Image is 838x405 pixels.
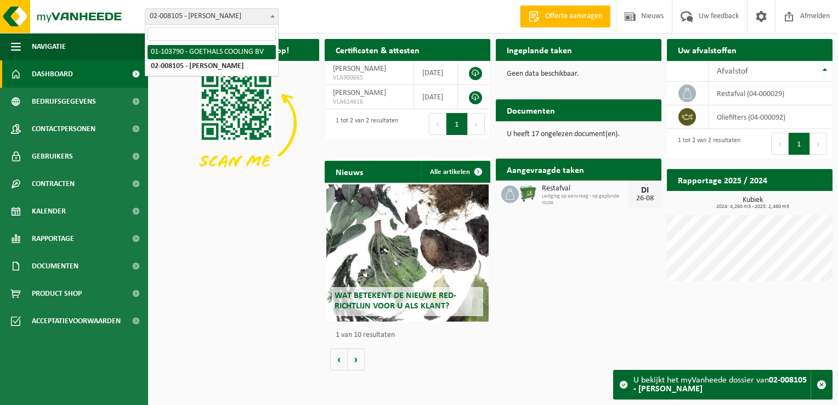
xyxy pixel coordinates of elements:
span: Afvalstof [717,67,748,76]
span: Offerte aanvragen [542,11,605,22]
span: Product Shop [32,280,82,307]
span: Acceptatievoorwaarden [32,307,121,335]
span: Rapportage [32,225,74,252]
span: Bedrijfsgegevens [32,88,96,115]
h2: Rapportage 2025 / 2024 [667,169,778,190]
span: VLA900665 [333,74,405,82]
img: WB-0660-HPE-GN-01 [519,184,537,203]
span: 2024: 4,260 m3 - 2025: 2,460 m3 [672,204,833,210]
a: Wat betekent de nieuwe RED-richtlijn voor u als klant? [326,184,489,322]
span: Lediging op aanvraag - op geplande route [542,193,628,206]
strong: 02-008105 - [PERSON_NAME] [633,376,807,393]
div: 26-08 [634,195,656,203]
span: Gebruikers [32,143,73,170]
button: Volgende [348,348,365,370]
span: Restafval [542,184,628,193]
h2: Certificaten & attesten [325,39,431,60]
span: [PERSON_NAME] [333,89,386,97]
div: DI [634,186,656,195]
h2: Aangevraagde taken [496,159,595,180]
button: 1 [789,133,810,155]
li: 01-103790 - GOETHALS COOLING BV [148,45,276,59]
button: Previous [771,133,789,155]
td: [DATE] [414,61,458,85]
span: 02-008105 - GOETHALS JOHAN [145,9,278,24]
li: 02-008105 - [PERSON_NAME] [148,59,276,74]
td: oliefilters (04-000092) [709,105,833,129]
span: 02-008105 - GOETHALS JOHAN [145,8,279,25]
span: Contactpersonen [32,115,95,143]
button: Next [468,113,485,135]
span: VLA614616 [333,98,405,106]
td: restafval (04-000029) [709,82,833,105]
button: Vorige [330,348,348,370]
h2: Documenten [496,99,566,121]
a: Alle artikelen [421,161,489,183]
span: Wat betekent de nieuwe RED-richtlijn voor u als klant? [335,291,456,311]
h2: Uw afvalstoffen [667,39,748,60]
button: Previous [429,113,446,135]
p: Geen data beschikbaar. [507,70,650,78]
a: Offerte aanvragen [520,5,610,27]
button: Next [810,133,827,155]
span: Dashboard [32,60,73,88]
p: 1 van 10 resultaten [336,331,485,339]
button: 1 [446,113,468,135]
span: Navigatie [32,33,66,60]
p: U heeft 17 ongelezen document(en). [507,131,650,138]
span: Kalender [32,198,66,225]
span: Contracten [32,170,75,198]
h2: Ingeplande taken [496,39,583,60]
h2: Nieuws [325,161,374,182]
div: 1 tot 2 van 2 resultaten [672,132,740,156]
span: Documenten [32,252,78,280]
div: U bekijkt het myVanheede dossier van [633,370,811,399]
span: [PERSON_NAME] [333,65,386,73]
h3: Kubiek [672,196,833,210]
div: 1 tot 2 van 2 resultaten [330,112,398,136]
td: [DATE] [414,85,458,109]
a: Bekijk rapportage [751,190,831,212]
img: Download de VHEPlus App [154,61,319,185]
